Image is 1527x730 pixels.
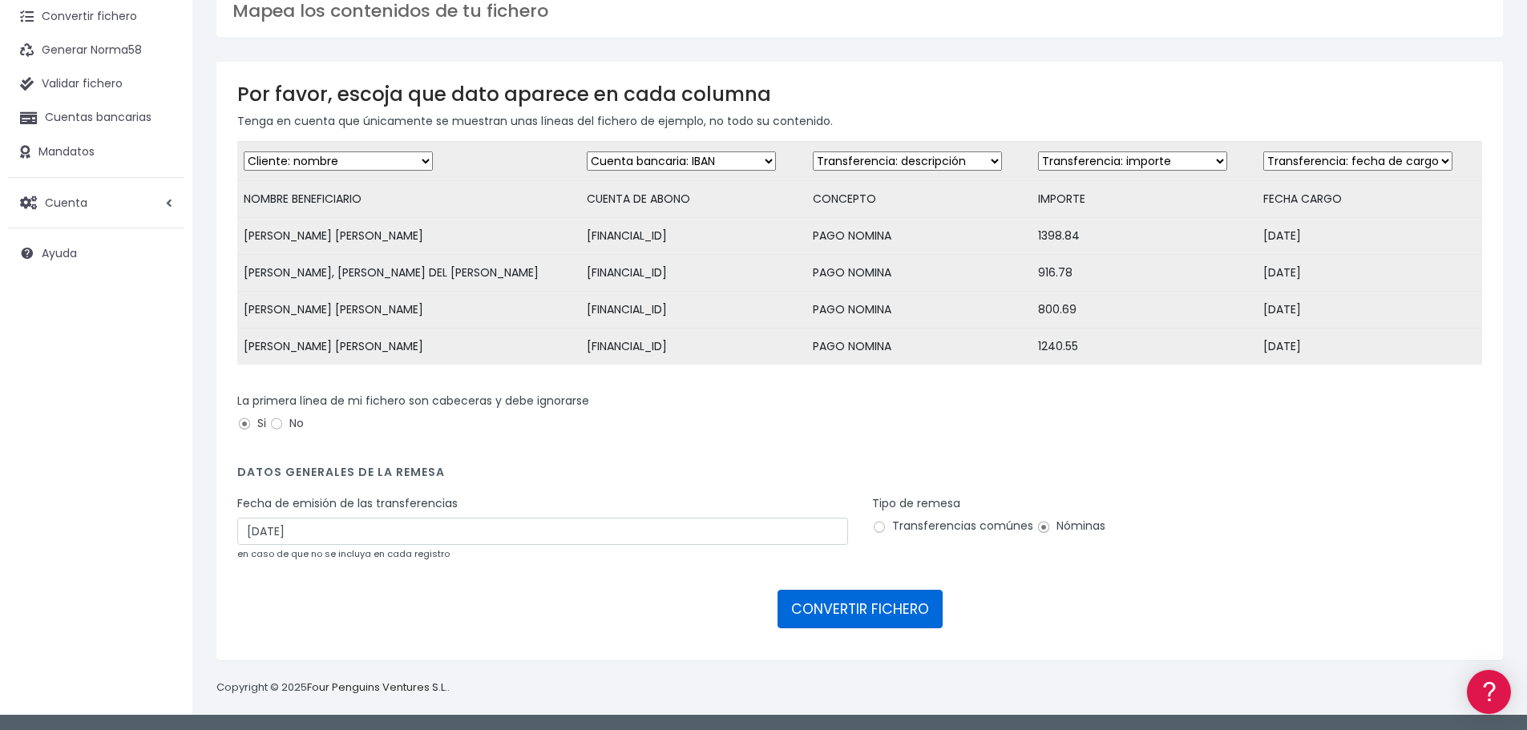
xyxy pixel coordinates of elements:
[1257,292,1482,329] td: [DATE]
[580,181,806,218] td: CUENTA DE ABONO
[16,136,305,161] a: Información general
[237,112,1482,130] p: Tenga en cuenta que únicamente se muestran unas líneas del fichero de ejemplo, no todo su contenido.
[8,186,184,220] a: Cuenta
[1032,329,1257,365] td: 1240.55
[806,181,1032,218] td: CONCEPTO
[16,111,305,127] div: Información general
[237,329,580,365] td: [PERSON_NAME] [PERSON_NAME]
[237,466,1482,487] h4: Datos generales de la remesa
[45,194,87,210] span: Cuenta
[1257,181,1482,218] td: FECHA CARGO
[1032,218,1257,255] td: 1398.84
[216,680,450,696] p: Copyright © 2025 .
[16,277,305,302] a: Perfiles de empresas
[307,680,447,695] a: Four Penguins Ventures S.L.
[232,1,1487,22] h3: Mapea los contenidos de tu fichero
[1032,181,1257,218] td: IMPORTE
[237,181,580,218] td: NOMBRE BENEFICIARIO
[237,547,450,560] small: en caso de que no se incluya en cada registro
[16,429,305,457] button: Contáctanos
[8,236,184,270] a: Ayuda
[778,590,943,628] button: CONVERTIR FICHERO
[16,318,305,333] div: Facturación
[872,495,960,512] label: Tipo de remesa
[220,462,309,477] a: POWERED BY ENCHANT
[806,292,1032,329] td: PAGO NOMINA
[1036,518,1105,534] label: Nóminas
[806,255,1032,292] td: PAGO NOMINA
[1257,218,1482,255] td: [DATE]
[1032,255,1257,292] td: 916.78
[806,329,1032,365] td: PAGO NOMINA
[269,415,304,432] label: No
[237,255,580,292] td: [PERSON_NAME], [PERSON_NAME] DEL [PERSON_NAME]
[237,83,1482,106] h3: Por favor, escoja que dato aparece en cada columna
[16,344,305,369] a: General
[16,177,305,192] div: Convertir ficheros
[237,415,266,432] label: Si
[580,292,806,329] td: [FINANCIAL_ID]
[8,135,184,169] a: Mandatos
[16,385,305,400] div: Programadores
[8,101,184,135] a: Cuentas bancarias
[16,203,305,228] a: Formatos
[580,329,806,365] td: [FINANCIAL_ID]
[16,228,305,252] a: Problemas habituales
[580,255,806,292] td: [FINANCIAL_ID]
[1032,292,1257,329] td: 800.69
[1257,255,1482,292] td: [DATE]
[806,218,1032,255] td: PAGO NOMINA
[580,218,806,255] td: [FINANCIAL_ID]
[16,252,305,277] a: Videotutoriales
[8,67,184,101] a: Validar fichero
[237,393,589,409] label: La primera línea de mi fichero son cabeceras y debe ignorarse
[237,292,580,329] td: [PERSON_NAME] [PERSON_NAME]
[42,245,77,261] span: Ayuda
[1257,329,1482,365] td: [DATE]
[8,34,184,67] a: Generar Norma58
[237,218,580,255] td: [PERSON_NAME] [PERSON_NAME]
[872,518,1033,534] label: Transferencias comúnes
[16,409,305,434] a: API
[237,495,458,512] label: Fecha de emisión de las transferencias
